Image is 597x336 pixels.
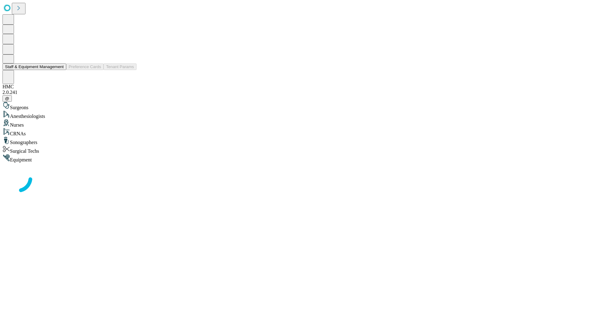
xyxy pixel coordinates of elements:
[2,128,595,137] div: CRNAs
[2,90,595,95] div: 2.0.241
[2,154,595,163] div: Equipment
[2,95,12,102] button: @
[2,137,595,145] div: Sonographers
[104,63,137,70] button: Tenant Params
[5,96,9,101] span: @
[2,84,595,90] div: HMC
[2,145,595,154] div: Surgical Techs
[66,63,104,70] button: Preference Cards
[2,110,595,119] div: Anesthesiologists
[2,119,595,128] div: Nurses
[2,63,66,70] button: Staff & Equipment Management
[2,102,595,110] div: Surgeons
